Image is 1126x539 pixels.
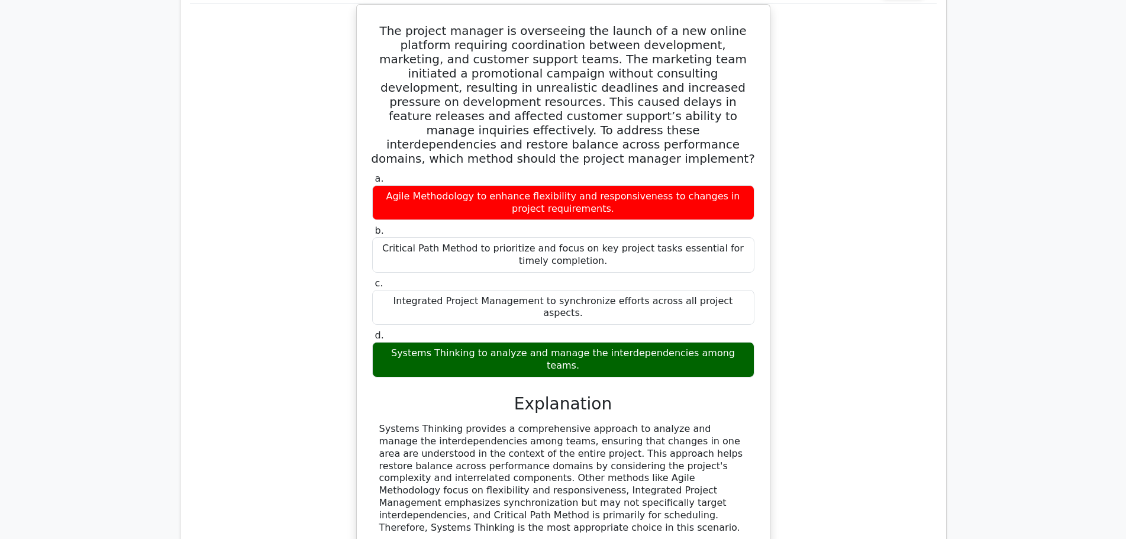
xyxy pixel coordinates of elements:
span: c. [375,277,383,289]
span: d. [375,330,384,341]
span: b. [375,225,384,236]
span: a. [375,173,384,184]
h3: Explanation [379,394,747,414]
h5: The project manager is overseeing the launch of a new online platform requiring coordination betw... [371,24,756,166]
div: Agile Methodology to enhance flexibility and responsiveness to changes in project requirements. [372,185,754,221]
div: Systems Thinking to analyze and manage the interdependencies among teams. [372,342,754,377]
div: Systems Thinking provides a comprehensive approach to analyze and manage the interdependencies am... [379,423,747,534]
div: Integrated Project Management to synchronize efforts across all project aspects. [372,290,754,325]
div: Critical Path Method to prioritize and focus on key project tasks essential for timely completion. [372,237,754,273]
